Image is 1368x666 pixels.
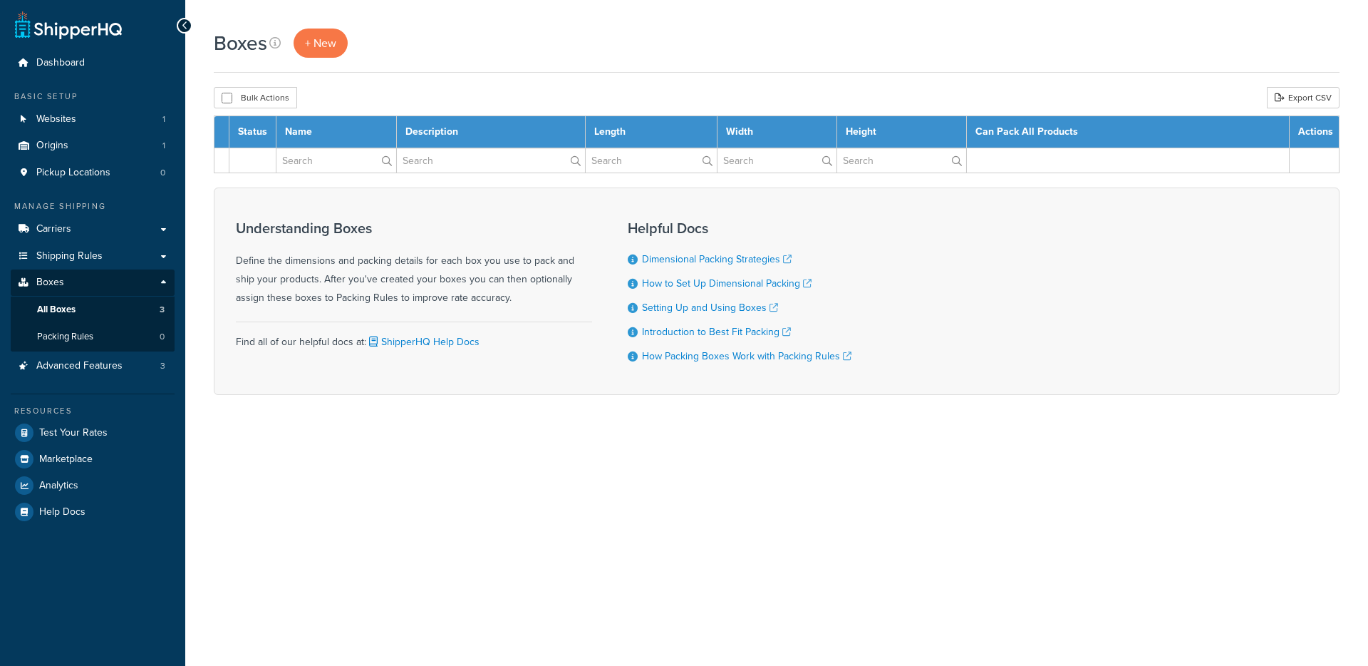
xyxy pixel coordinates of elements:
span: Pickup Locations [36,167,110,179]
li: Boxes [11,270,175,351]
li: Advanced Features [11,353,175,379]
a: Introduction to Best Fit Packing [642,324,791,339]
a: Carriers [11,216,175,242]
th: Can Pack All Products [967,116,1290,148]
a: All Boxes 3 [11,297,175,323]
span: Analytics [39,480,78,492]
span: Boxes [36,277,64,289]
div: Manage Shipping [11,200,175,212]
a: Setting Up and Using Boxes [642,300,778,315]
h3: Understanding Boxes [236,220,592,236]
button: Bulk Actions [214,87,297,108]
a: Packing Rules 0 [11,324,175,350]
a: Pickup Locations 0 [11,160,175,186]
th: Actions [1290,116,1339,148]
a: Shipping Rules [11,243,175,270]
span: Shipping Rules [36,250,103,262]
a: Analytics [11,473,175,498]
th: Width [717,116,837,148]
a: ShipperHQ Home [15,11,122,39]
span: 3 [160,304,165,316]
input: Search [397,148,585,173]
a: Origins 1 [11,133,175,159]
span: 1 [162,113,165,125]
a: Marketplace [11,446,175,472]
span: 1 [162,140,165,152]
span: + New [305,35,336,51]
span: All Boxes [37,304,76,316]
span: Advanced Features [36,360,123,372]
a: Advanced Features 3 [11,353,175,379]
th: Length [585,116,717,148]
div: Define the dimensions and packing details for each box you use to pack and ship your products. Af... [236,220,592,307]
th: Height [837,116,967,148]
th: Status [229,116,276,148]
a: Dimensional Packing Strategies [642,252,792,267]
a: ShipperHQ Help Docs [366,334,480,349]
a: Dashboard [11,50,175,76]
a: Test Your Rates [11,420,175,446]
input: Search [837,148,966,173]
a: How Packing Boxes Work with Packing Rules [642,349,851,364]
span: Help Docs [39,506,85,518]
span: 0 [160,167,165,179]
li: Origins [11,133,175,159]
span: Test Your Rates [39,427,108,439]
a: Export CSV [1267,87,1339,108]
span: Dashboard [36,57,85,69]
a: + New [294,29,348,58]
div: Basic Setup [11,91,175,103]
li: Pickup Locations [11,160,175,186]
span: Packing Rules [37,331,93,343]
input: Search [586,148,717,173]
li: Websites [11,106,175,133]
li: All Boxes [11,297,175,323]
li: Packing Rules [11,324,175,350]
div: Find all of our helpful docs at: [236,322,592,352]
a: Boxes [11,270,175,296]
a: How to Set Up Dimensional Packing [642,276,812,291]
th: Name [276,116,397,148]
span: Origins [36,140,68,152]
h3: Helpful Docs [628,220,851,236]
span: 0 [160,331,165,343]
div: Resources [11,405,175,417]
span: 3 [160,360,165,372]
h1: Boxes [214,29,267,57]
span: Marketplace [39,454,93,466]
input: Search [276,148,396,173]
a: Help Docs [11,499,175,525]
span: Carriers [36,223,71,235]
span: Websites [36,113,76,125]
th: Description [396,116,585,148]
a: Websites 1 [11,106,175,133]
input: Search [717,148,837,173]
